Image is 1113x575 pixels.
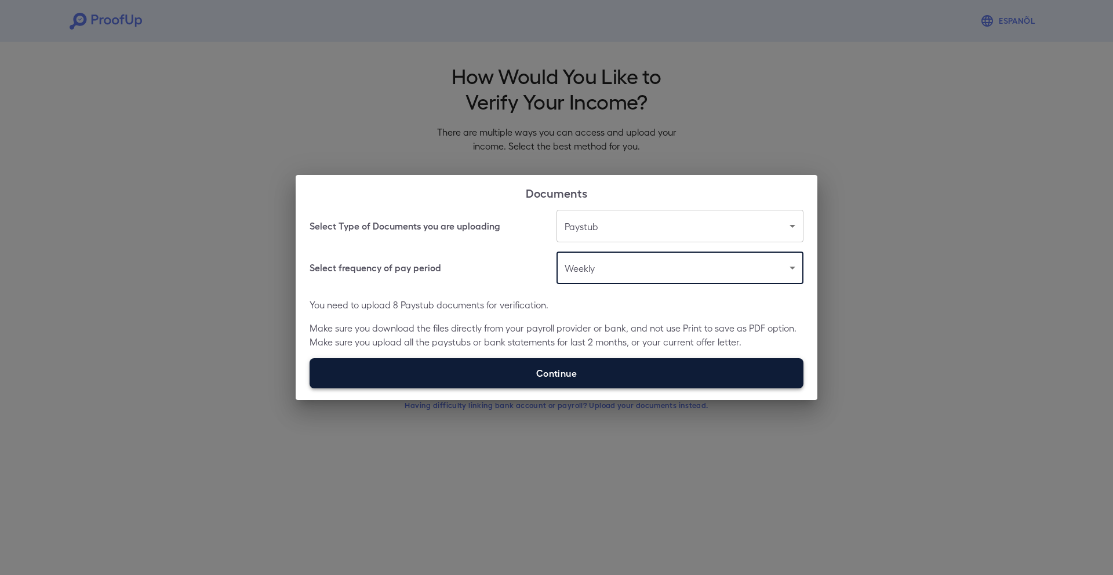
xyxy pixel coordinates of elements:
div: Paystub [556,210,803,242]
h6: Select frequency of pay period [310,261,441,275]
div: Weekly [556,252,803,284]
h2: Documents [296,175,817,210]
p: You need to upload 8 Paystub documents for verification. [310,298,803,312]
p: Make sure you download the files directly from your payroll provider or bank, and not use Print t... [310,321,803,349]
h6: Select Type of Documents you are uploading [310,219,500,233]
label: Continue [310,358,803,388]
